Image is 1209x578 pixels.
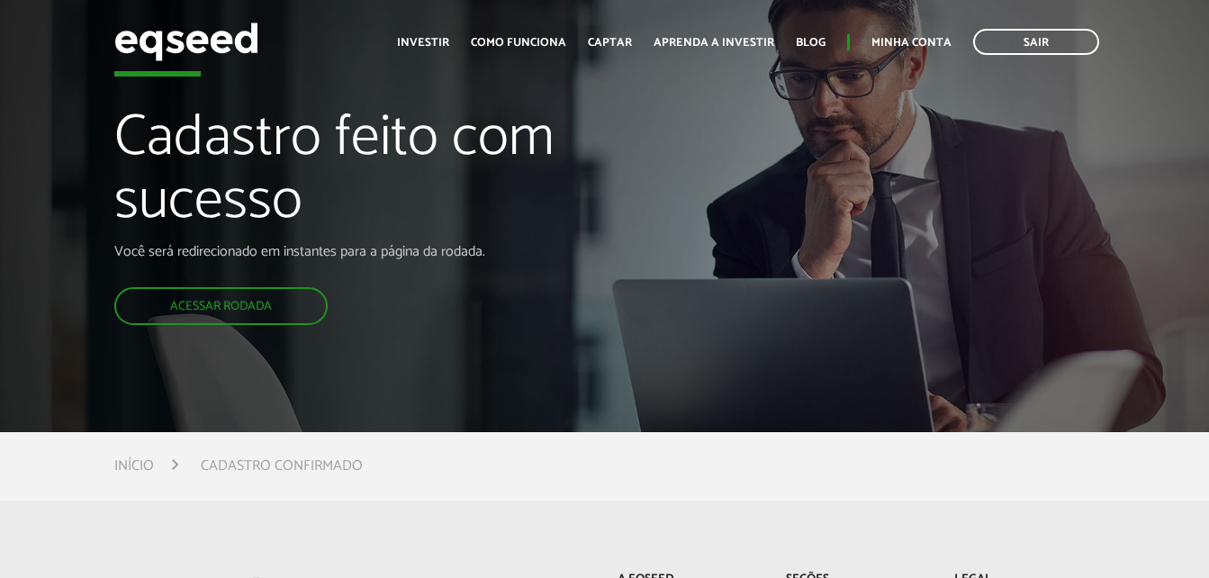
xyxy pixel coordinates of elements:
a: Investir [397,37,449,49]
a: Como funciona [471,37,566,49]
a: Sair [973,29,1099,55]
a: Minha conta [871,37,952,49]
li: Cadastro confirmado [201,454,363,478]
h1: Cadastro feito com sucesso [114,107,692,243]
img: EqSeed [114,18,258,66]
a: Acessar rodada [114,287,328,325]
a: Início [114,459,154,474]
a: Aprenda a investir [654,37,774,49]
a: Blog [796,37,826,49]
a: Captar [588,37,632,49]
p: Você será redirecionado em instantes para a página da rodada. [114,243,692,260]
